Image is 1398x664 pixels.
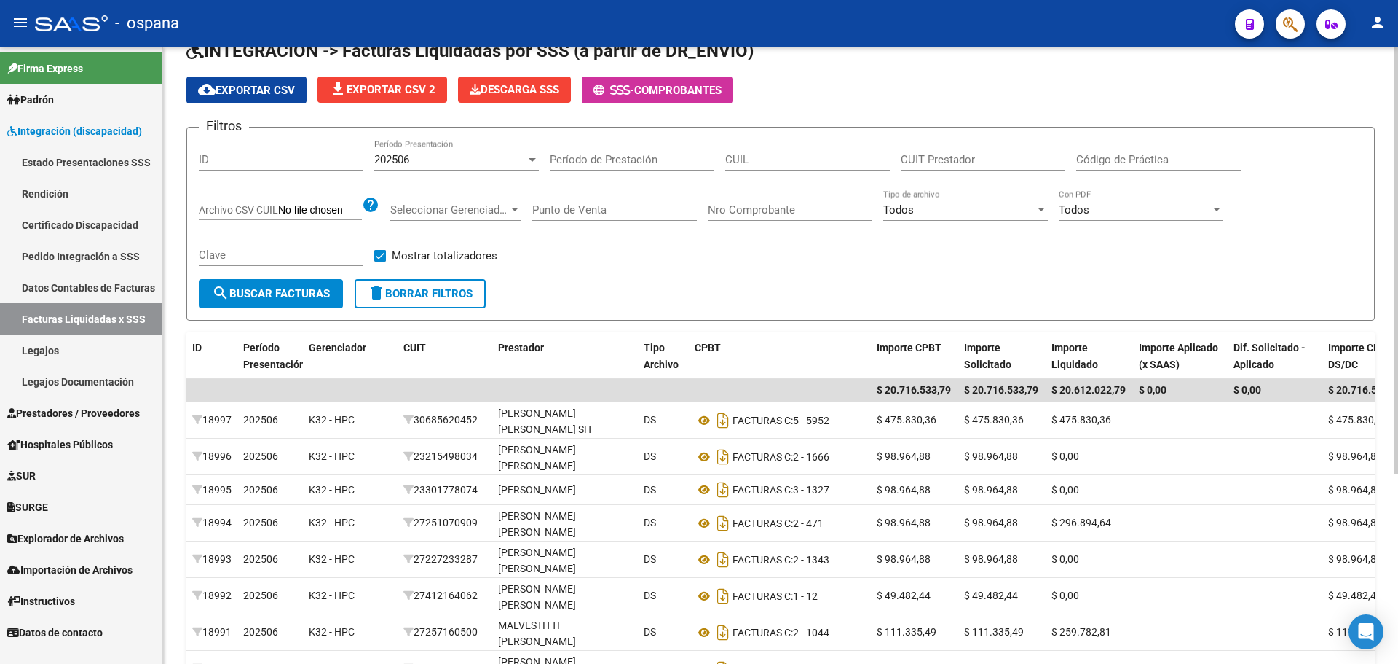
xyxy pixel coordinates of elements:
span: DS [644,553,656,565]
i: Descargar documento [714,445,732,469]
button: Borrar Filtros [355,279,486,308]
span: Integración (discapacidad) [7,123,142,139]
app-download-masive: Descarga masiva de comprobantes (adjuntos) [458,77,571,103]
h3: Filtros [199,116,249,136]
span: Todos [1059,203,1089,216]
span: Exportar CSV [198,84,295,97]
span: $ 111.335,49 [877,626,936,638]
span: K32 - HPC [309,414,355,426]
span: FACTURAS C: [732,590,793,602]
div: [PERSON_NAME] [PERSON_NAME] [498,581,632,614]
div: 18993 [192,551,232,568]
span: Importe CPBT [877,342,941,354]
span: Descarga SSS [470,83,559,96]
datatable-header-cell: Importe Solicitado [958,332,1046,397]
span: Seleccionar Gerenciador [390,203,508,216]
span: Importe CPBT DS/DC [1328,342,1393,370]
datatable-header-cell: Importe CPBT [871,332,958,397]
span: $ 111.335,49 [1328,626,1388,638]
div: [PERSON_NAME] [PERSON_NAME] [498,508,632,542]
datatable-header-cell: Período Presentación [237,332,303,397]
span: K32 - HPC [309,553,355,565]
span: Mostrar totalizadores [392,247,497,265]
datatable-header-cell: Gerenciador [303,332,398,397]
div: 2 - 471 [695,512,865,535]
span: $ 475.830,36 [964,414,1024,426]
span: $ 475.830,36 [1328,414,1388,426]
mat-icon: search [212,284,229,302]
datatable-header-cell: ID [186,332,237,397]
button: Buscar Facturas [199,279,343,308]
mat-icon: menu [12,14,29,31]
span: $ 98.964,88 [964,517,1018,528]
span: $ 111.335,49 [964,626,1024,638]
span: $ 98.964,88 [877,450,931,462]
span: Instructivos [7,593,75,609]
div: [PERSON_NAME] [PERSON_NAME] [498,544,632,578]
i: Descargar documento [714,478,732,501]
span: Firma Express [7,60,83,77]
span: FACTURAS C: [732,484,793,496]
div: 27227233287 [403,551,486,568]
span: Todos [883,203,914,216]
span: Buscar Facturas [212,287,330,300]
div: 5 - 5952 [695,409,865,432]
span: $ 98.964,88 [1328,450,1382,462]
span: 202506 [243,590,278,601]
span: $ 98.964,88 [877,553,931,565]
span: Datos de contacto [7,625,103,641]
mat-icon: delete [368,284,385,302]
span: DS [644,590,656,601]
span: $ 475.830,36 [1051,414,1111,426]
div: 18992 [192,587,232,604]
div: Open Intercom Messenger [1348,614,1383,649]
span: $ 0,00 [1233,384,1261,396]
div: 18994 [192,515,232,531]
span: Explorador de Archivos [7,531,124,547]
input: Archivo CSV CUIL [278,204,362,217]
span: Archivo CSV CUIL [199,204,278,216]
span: CPBT [695,342,721,354]
span: 202506 [243,414,278,426]
span: FACTURAS C: [732,517,793,529]
mat-icon: file_download [329,80,347,98]
span: $ 98.964,88 [877,484,931,496]
span: INTEGRACION -> Facturas Liquidadas por SSS (a partir de DR_ENVIO) [186,41,754,61]
span: $ 0,00 [1051,450,1079,462]
span: 202506 [374,153,409,166]
span: Importación de Archivos [7,562,133,578]
div: 27257160500 [403,624,486,641]
button: Exportar CSV [186,77,307,103]
span: 202506 [243,484,278,496]
button: Descarga SSS [458,77,571,103]
button: Exportar CSV 2 [317,77,447,103]
span: Importe Liquidado [1051,342,1098,370]
span: DS [644,484,656,496]
div: 18996 [192,448,232,465]
datatable-header-cell: CUIT [398,332,492,397]
button: -Comprobantes [582,77,733,103]
span: FACTURAS C: [732,415,793,426]
span: $ 296.894,64 [1051,517,1111,528]
span: $ 49.482,44 [1328,590,1382,601]
div: 30685620452 [403,412,486,429]
span: K32 - HPC [309,484,355,496]
div: 18995 [192,482,232,499]
i: Descargar documento [714,621,732,644]
span: $ 49.482,44 [964,590,1018,601]
span: Tipo Archivo [644,342,679,370]
div: MALVESTITTI [PERSON_NAME] [498,617,632,651]
span: DS [644,626,656,638]
div: [PERSON_NAME] [PERSON_NAME] [498,442,632,475]
datatable-header-cell: CPBT [689,332,871,397]
span: FACTURAS C: [732,627,793,638]
span: Comprobantes [634,84,722,97]
mat-icon: cloud_download [198,81,216,98]
span: $ 0,00 [1139,384,1166,396]
span: $ 98.964,88 [1328,517,1382,528]
div: 18991 [192,624,232,641]
span: $ 0,00 [1051,484,1079,496]
span: DS [644,517,656,528]
div: [PERSON_NAME] [498,482,576,499]
span: 202506 [243,626,278,638]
